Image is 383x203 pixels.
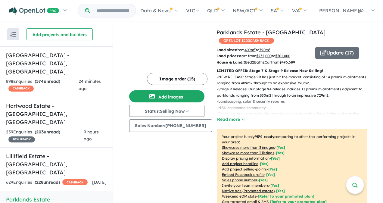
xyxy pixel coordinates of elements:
sup: 2 [269,47,270,51]
p: - Landscaping, solar & security rebates [217,98,372,105]
span: [ Yes ] [271,156,280,161]
strong: ( unread) [35,129,60,135]
span: [Refer to your promoted plan] [258,194,314,198]
sup: 2 [254,47,256,51]
u: Weekend eDM slots [222,194,256,198]
h5: Lillifield Estate - [GEOGRAPHIC_DATA] , [GEOGRAPHIC_DATA] [6,152,107,176]
u: Sales phone number [222,178,257,182]
input: Try estate name, suburb, builder or developer [91,4,135,17]
u: Showcase more than 3 listings [222,151,274,155]
u: 2 [263,60,265,64]
p: from [216,47,311,53]
span: to [272,54,290,58]
div: 898 Enquir ies [6,78,79,92]
span: [ Yes ] [276,145,285,150]
b: 95 % ready [255,134,274,139]
p: - NEW RELEASE: Stage 9B has just hit the market, consisting of 14 premium allotments ranging from... [217,74,372,86]
span: [ Yes ] [259,178,268,182]
h5: [GEOGRAPHIC_DATA] - [GEOGRAPHIC_DATA] , [GEOGRAPHIC_DATA] [6,51,107,76]
u: Add project headline [222,161,258,166]
strong: ( unread) [35,79,60,84]
span: 24 minutes ago [79,79,101,91]
span: CASHBACK [8,86,34,92]
u: Add project selling-points [222,167,267,171]
span: [Yes] [276,189,285,193]
span: [PERSON_NAME]@... [317,8,367,14]
button: Read more [217,116,245,123]
span: [ Yes ] [266,172,275,177]
span: 574 [36,79,44,84]
span: [ Yes ] [268,167,277,171]
u: 2 [252,60,254,64]
span: 9 hours ago [84,129,99,142]
span: [ Yes ] [270,183,279,188]
span: 20 % READY [8,136,35,142]
u: Showcase more than 3 images [222,145,275,150]
div: 629 Enquir ies [6,179,88,186]
button: Status:Selling Now [129,105,204,117]
u: Embed Facebook profile [222,172,265,177]
u: $ 232,000 [256,54,272,58]
h5: Hartwood Estate - [GEOGRAPHIC_DATA] , [GEOGRAPHIC_DATA] [6,102,107,126]
p: - NBN connected community [217,105,372,111]
u: Display pricing information [222,156,269,161]
p: start from [216,53,311,59]
span: 203 [36,129,44,135]
a: Parklands Estate - [GEOGRAPHIC_DATA] [216,29,325,36]
div: 259 Enquir ies [6,129,84,143]
button: Add images [129,90,204,102]
p: - These lots are close to the future park so very desirable for existing and growing families [217,111,372,123]
b: Land prices [216,54,238,58]
p: - Stage 9 Release: Our Stage 9A release includes 13 premium allotments adjacent to parklands rang... [217,86,372,98]
u: 3 [243,60,245,64]
u: Invite your team members [222,183,269,188]
strong: ( unread) [35,180,60,185]
b: House & Land: [216,60,243,64]
span: [DATE] [92,180,107,185]
u: $ 301,000 [275,54,290,58]
p: Bed Bath Car from [216,59,311,65]
u: 409 m [244,48,256,52]
span: [ Yes ] [276,151,285,155]
img: Openlot PRO Logo White [9,7,59,15]
u: 790 m [259,48,270,52]
u: Native ads (Promoted estate) [222,189,275,193]
p: LIMITED OFFER: Stage 7 & Stage 9 Release Now Selling! [217,68,367,74]
button: Image order (15) [147,73,207,85]
b: Land sizes [216,48,236,52]
span: [ Yes ] [260,161,269,166]
span: to [256,48,270,52]
button: Add projects and builders [26,28,93,40]
img: sort.svg [10,32,16,37]
span: OPENLOT $ 200 CASHBACK [219,38,274,44]
u: $ 496,689 [279,60,295,64]
button: Update (17) [315,47,359,59]
span: CASHBACK [62,179,88,185]
span: 228 [36,180,43,185]
button: Sales Number:[PHONE_NUMBER] [129,119,212,132]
